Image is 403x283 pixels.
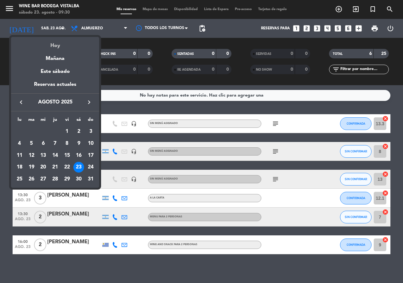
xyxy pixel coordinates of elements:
[83,98,95,106] button: keyboard_arrow_right
[85,126,96,137] div: 3
[11,50,99,63] div: Mañana
[85,116,97,126] th: domingo
[85,138,96,149] div: 10
[37,173,49,185] td: 27 de agosto de 2025
[85,138,97,150] td: 10 de agosto de 2025
[50,162,60,173] div: 21
[85,150,97,162] td: 17 de agosto de 2025
[73,174,84,185] div: 30
[62,126,72,137] div: 1
[26,150,37,162] td: 12 de agosto de 2025
[62,150,72,161] div: 15
[14,161,26,173] td: 18 de agosto de 2025
[73,138,85,150] td: 9 de agosto de 2025
[50,138,60,149] div: 7
[17,98,25,106] i: keyboard_arrow_left
[73,138,84,149] div: 9
[37,161,49,173] td: 20 de agosto de 2025
[14,174,25,185] div: 25
[38,138,48,149] div: 6
[26,138,37,150] td: 5 de agosto de 2025
[49,150,61,162] td: 14 de agosto de 2025
[37,138,49,150] td: 6 de agosto de 2025
[49,161,61,173] td: 21 de agosto de 2025
[11,37,99,50] div: Hoy
[85,98,93,106] i: keyboard_arrow_right
[26,116,37,126] th: martes
[50,174,60,185] div: 28
[85,173,97,185] td: 31 de agosto de 2025
[14,138,25,149] div: 4
[14,138,26,150] td: 4 de agosto de 2025
[62,162,72,173] div: 22
[85,126,97,138] td: 3 de agosto de 2025
[61,126,73,138] td: 1 de agosto de 2025
[15,98,27,106] button: keyboard_arrow_left
[61,150,73,162] td: 15 de agosto de 2025
[26,173,37,185] td: 26 de agosto de 2025
[85,161,97,173] td: 24 de agosto de 2025
[14,150,25,161] div: 11
[62,174,72,185] div: 29
[73,173,85,185] td: 30 de agosto de 2025
[11,63,99,80] div: Este sábado
[61,116,73,126] th: viernes
[85,174,96,185] div: 31
[38,162,48,173] div: 20
[73,126,85,138] td: 2 de agosto de 2025
[14,162,25,173] div: 18
[73,126,84,137] div: 2
[27,98,83,106] span: agosto 2025
[50,150,60,161] div: 14
[14,150,26,162] td: 11 de agosto de 2025
[37,150,49,162] td: 13 de agosto de 2025
[61,161,73,173] td: 22 de agosto de 2025
[73,116,85,126] th: sábado
[38,174,48,185] div: 27
[49,173,61,185] td: 28 de agosto de 2025
[61,138,73,150] td: 8 de agosto de 2025
[73,161,85,173] td: 23 de agosto de 2025
[73,162,84,173] div: 23
[37,116,49,126] th: miércoles
[49,138,61,150] td: 7 de agosto de 2025
[14,116,26,126] th: lunes
[14,173,26,185] td: 25 de agosto de 2025
[26,138,37,149] div: 5
[85,150,96,161] div: 17
[61,173,73,185] td: 29 de agosto de 2025
[11,80,99,93] div: Reservas actuales
[38,150,48,161] div: 13
[73,150,85,162] td: 16 de agosto de 2025
[26,150,37,161] div: 12
[73,150,84,161] div: 16
[85,162,96,173] div: 24
[26,161,37,173] td: 19 de agosto de 2025
[26,174,37,185] div: 26
[49,116,61,126] th: jueves
[26,162,37,173] div: 19
[14,126,61,138] td: AGO.
[62,138,72,149] div: 8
